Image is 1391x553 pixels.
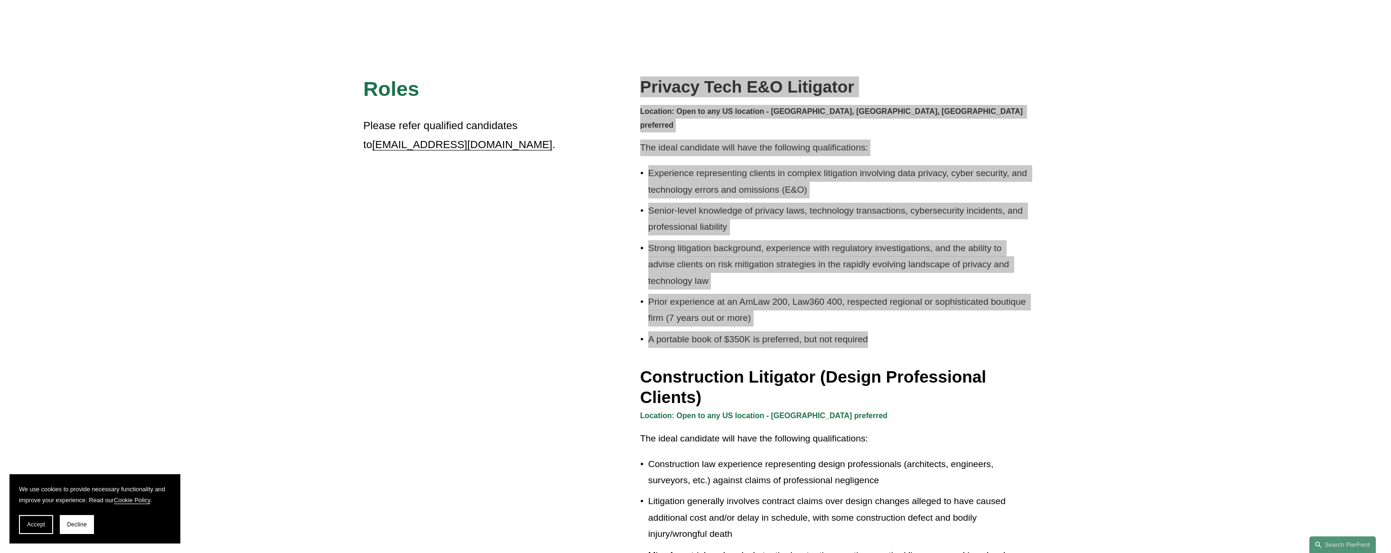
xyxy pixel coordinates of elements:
a: Cookie Policy [114,497,150,504]
p: The ideal candidate will have the following qualifications: [640,140,1028,156]
p: Strong litigation background, experience with regulatory investigations, and the ability to advis... [648,240,1028,290]
p: Experience representing clients in complex litigation involving data privacy, cyber security, and... [648,165,1028,198]
p: A portable book of $350K is preferred, but not required [648,331,1028,348]
p: The ideal candidate will have the following qualifications: [640,431,1028,447]
p: We use cookies to provide necessary functionality and improve your experience. Read our . [19,484,171,506]
p: Please refer qualified candidates to . [364,116,557,155]
h3: Construction Litigator (Design Professional Clients) [640,366,1028,408]
span: Decline [67,521,87,528]
button: Accept [19,515,53,534]
a: Search this site [1309,536,1376,553]
p: Senior-level knowledge of privacy laws, technology transactions, cybersecurity incidents, and pro... [648,203,1028,235]
section: Cookie banner [9,474,180,544]
p: Prior experience at an AmLaw 200, Law360 400, respected regional or sophisticated boutique firm (... [648,294,1028,327]
a: [EMAIL_ADDRESS][DOMAIN_NAME] [372,139,552,150]
span: Roles [364,77,420,100]
span: Accept [27,521,45,528]
strong: Location: Open to any US location - [GEOGRAPHIC_DATA], [GEOGRAPHIC_DATA], [GEOGRAPHIC_DATA] prefe... [640,107,1025,129]
button: Decline [60,515,94,534]
h3: Privacy Tech E&O Litigator [640,76,1028,97]
p: Construction law experience representing design professionals (architects, engineers, surveyors, ... [648,456,1028,489]
strong: Location: Open to any US location - [GEOGRAPHIC_DATA] preferred [640,412,887,420]
p: Litigation generally involves contract claims over design changes alleged to have caused addition... [648,493,1028,543]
